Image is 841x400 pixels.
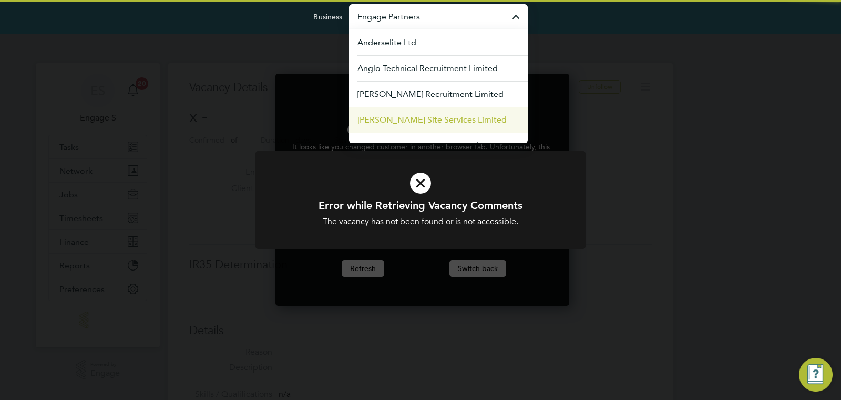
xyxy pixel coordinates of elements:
span: [PERSON_NAME] Site Services Limited [357,114,507,126]
span: Community Resourcing Limited [357,139,478,152]
div: The vacancy has not been found or is not accessible. [284,216,557,227]
span: [PERSON_NAME] Recruitment Limited [357,88,504,101]
span: Anderselite Ltd [357,36,416,49]
span: Anglo Technical Recruitment Limited [357,62,498,75]
h1: Error while Retrieving Vacancy Comments [284,198,557,212]
button: Engage Resource Center [799,358,833,392]
label: Business [313,12,342,22]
